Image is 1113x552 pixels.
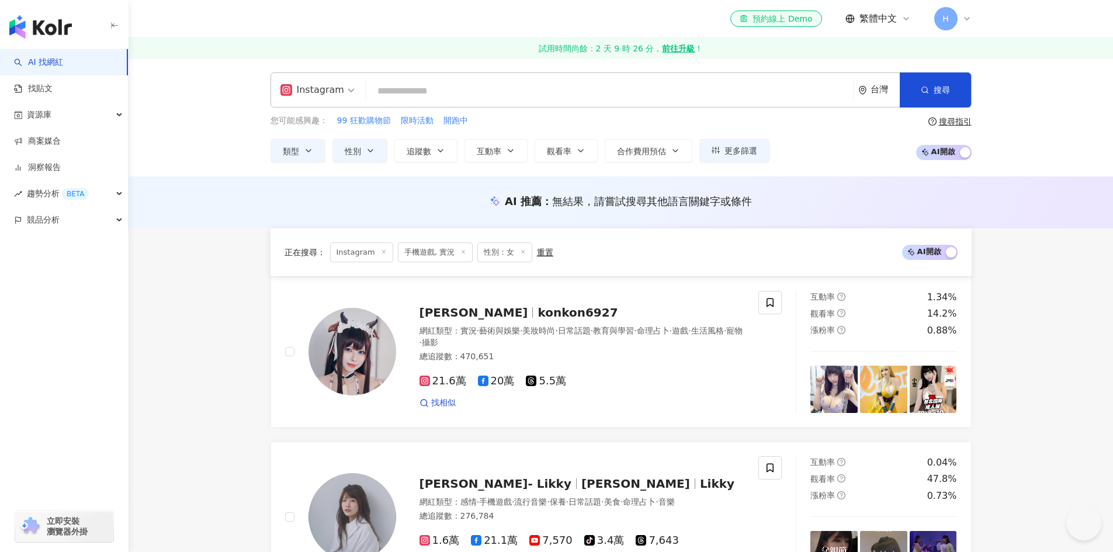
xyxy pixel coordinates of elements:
[538,305,618,320] span: konkon6927
[810,325,835,335] span: 漲粉率
[591,326,593,335] span: ·
[837,309,845,317] span: question-circle
[512,497,514,506] span: ·
[464,139,528,162] button: 互動率
[810,491,835,500] span: 漲粉率
[837,474,845,482] span: question-circle
[724,326,726,335] span: ·
[837,458,845,466] span: question-circle
[27,180,89,207] span: 趨勢分析
[14,162,61,173] a: 洞察報告
[928,117,937,126] span: question-circle
[394,139,457,162] button: 追蹤數
[14,57,63,68] a: searchAI 找網紅
[662,43,695,54] strong: 前往升級
[558,326,591,335] span: 日常話題
[547,147,571,156] span: 觀看率
[810,309,835,318] span: 觀看率
[443,115,468,127] span: 開跑中
[419,497,745,508] div: 網紅類型 ：
[285,248,325,257] span: 正在搜尋 ：
[478,375,515,387] span: 20萬
[547,497,549,506] span: ·
[419,325,745,348] div: 網紅類型 ：
[280,81,344,99] div: Instagram
[900,72,971,107] button: 搜尋
[27,207,60,233] span: 競品分析
[927,489,957,502] div: 0.73%
[859,12,897,25] span: 繁體中文
[337,114,391,127] button: 99 狂歡購物節
[810,474,835,484] span: 觀看率
[332,139,387,162] button: 性別
[443,114,469,127] button: 開跑中
[419,511,745,522] div: 總追蹤數 ： 276,784
[552,195,752,207] span: 無結果，請嘗試搜尋其他語言關鍵字或條件
[740,13,812,25] div: 預約線上 Demo
[927,456,957,469] div: 0.04%
[460,326,477,335] span: 實況
[14,136,61,147] a: 商案媒合
[398,242,473,262] span: 手機遊戲, 實況
[658,497,675,506] span: 音樂
[691,326,724,335] span: 生活風格
[471,534,518,547] span: 21.1萬
[730,11,821,27] a: 預約線上 Demo
[477,147,501,156] span: 互動率
[14,190,22,198] span: rise
[670,326,672,335] span: ·
[537,248,553,257] div: 重置
[688,326,691,335] span: ·
[522,326,555,335] span: 美妝時尚
[407,147,431,156] span: 追蹤數
[271,276,972,428] a: KOL Avatar[PERSON_NAME]konkon6927網紅類型：實況·藝術與娛樂·美妝時尚·日常話題·教育與學習·命理占卜·遊戲·生活風格·寵物·攝影總追蹤數：470,65121.6...
[419,338,422,347] span: ·
[604,497,620,506] span: 美食
[699,139,769,162] button: 更多篩選
[927,291,957,304] div: 1.34%
[568,497,601,506] span: 日常話題
[910,366,957,413] img: post-image
[927,473,957,485] div: 47.8%
[337,115,391,127] span: 99 狂歡購物節
[939,117,972,126] div: 搜尋指引
[419,305,528,320] span: [PERSON_NAME]
[129,38,1113,59] a: 試用時間尚餘：2 天 9 時 26 分，前往升級！
[479,326,520,335] span: 藝術與娛樂
[700,477,734,491] span: Likky
[401,115,434,127] span: 限時活動
[566,497,568,506] span: ·
[555,326,557,335] span: ·
[308,308,396,395] img: KOL Avatar
[593,326,634,335] span: 教育與學習
[860,366,907,413] img: post-image
[514,497,547,506] span: 流行音樂
[726,326,743,335] span: 寵物
[656,497,658,506] span: ·
[14,83,53,95] a: 找貼文
[636,534,679,547] span: 7,643
[934,85,950,95] span: 搜尋
[535,139,598,162] button: 觀看率
[605,139,692,162] button: 合作費用預估
[601,497,604,506] span: ·
[431,397,456,409] span: 找相似
[837,491,845,499] span: question-circle
[858,86,867,95] span: environment
[942,12,949,25] span: H
[419,375,466,387] span: 21.6萬
[520,326,522,335] span: ·
[529,534,573,547] span: 7,570
[477,326,479,335] span: ·
[623,497,656,506] span: 命理占卜
[271,139,325,162] button: 類型
[550,497,566,506] span: 保養
[1066,505,1101,540] iframe: Help Scout Beacon - Open
[460,497,477,506] span: 感情
[810,457,835,467] span: 互動率
[505,194,752,209] div: AI 推薦 ：
[810,292,835,301] span: 互動率
[15,511,113,542] a: chrome extension立即安裝 瀏覽器外掛
[526,375,566,387] span: 5.5萬
[19,517,41,536] img: chrome extension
